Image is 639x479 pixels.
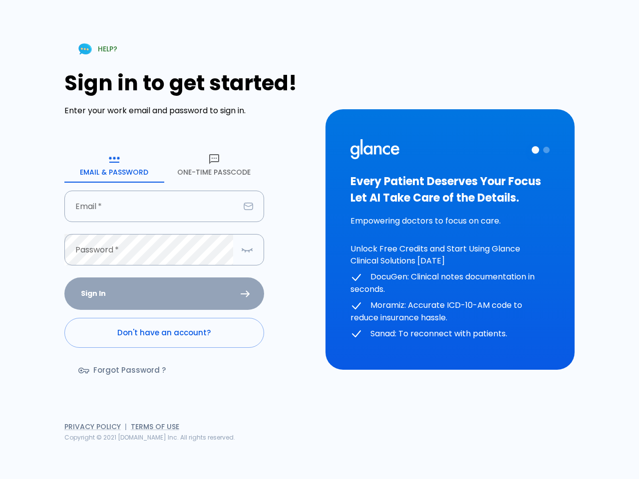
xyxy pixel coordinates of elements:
p: Sanad: To reconnect with patients. [350,328,550,340]
a: Terms of Use [131,422,179,432]
p: DocuGen: Clinical notes documentation in seconds. [350,271,550,295]
h1: Sign in to get started! [64,71,314,95]
p: Empowering doctors to focus on care. [350,215,550,227]
a: Forgot Password ? [64,356,182,385]
button: Email & Password [64,147,164,183]
span: | [125,422,127,432]
button: One-Time Passcode [164,147,264,183]
a: HELP? [64,36,129,62]
p: Unlock Free Credits and Start Using Glance Clinical Solutions [DATE] [350,243,550,267]
span: Copyright © 2021 [DOMAIN_NAME] Inc. All rights reserved. [64,433,235,442]
h3: Every Patient Deserves Your Focus Let AI Take Care of the Details. [350,173,550,206]
p: Moramiz: Accurate ICD-10-AM code to reduce insurance hassle. [350,299,550,324]
a: Don't have an account? [64,318,264,348]
img: Chat Support [76,40,94,58]
input: dr.ahmed@clinic.com [64,191,240,222]
a: Privacy Policy [64,422,121,432]
p: Enter your work email and password to sign in. [64,105,314,117]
